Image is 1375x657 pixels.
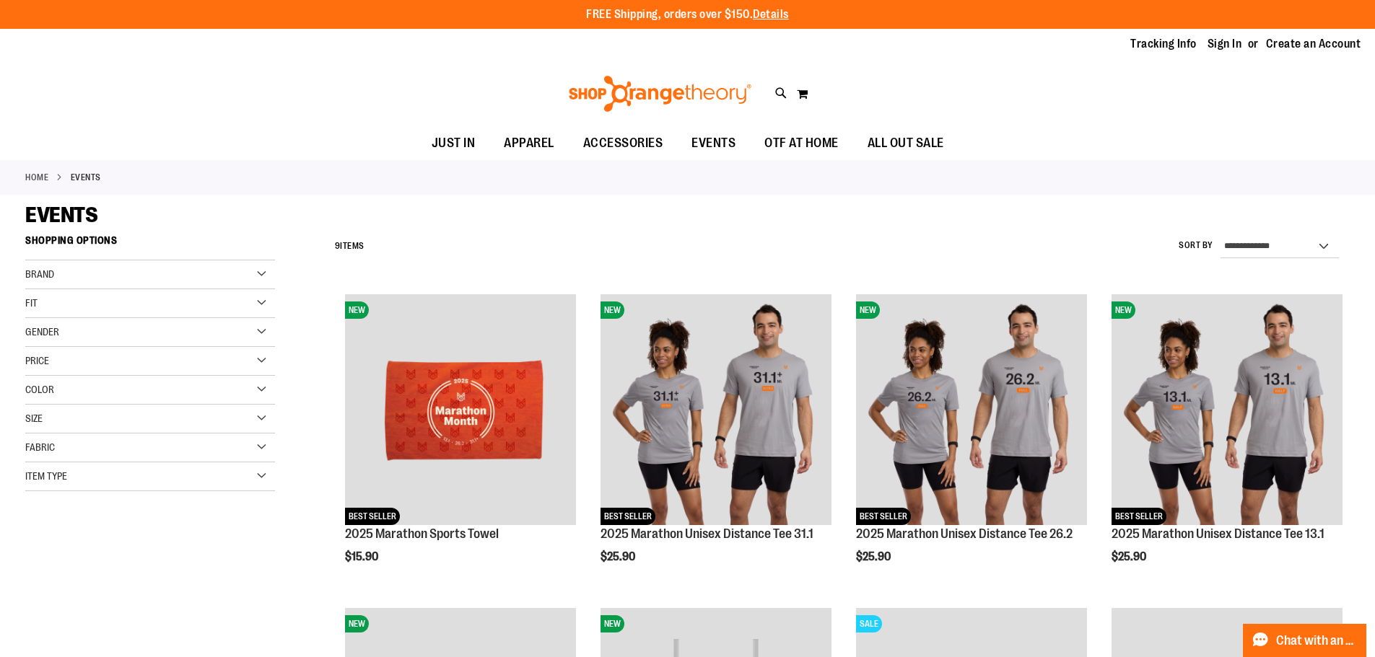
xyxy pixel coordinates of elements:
a: 2025 Marathon Unisex Distance Tee 31.1NEWBEST SELLER [601,294,831,527]
a: Create an Account [1266,36,1361,52]
a: 2025 Marathon Unisex Distance Tee 26.2NEWBEST SELLER [856,294,1087,527]
span: JUST IN [432,127,476,159]
div: product [1104,287,1350,600]
span: Gender [25,326,59,338]
span: APPAREL [504,127,554,159]
img: 2025 Marathon Unisex Distance Tee 31.1 [601,294,831,525]
span: BEST SELLER [1112,508,1166,525]
span: BEST SELLER [601,508,655,525]
span: ACCESSORIES [583,127,663,159]
span: $25.90 [601,550,637,563]
span: NEW [856,301,880,319]
span: Color [25,384,54,395]
strong: EVENTS [71,171,101,184]
div: product [593,287,839,600]
span: SALE [856,615,882,632]
span: BEST SELLER [856,508,911,525]
img: Shop Orangetheory [567,76,754,112]
strong: Shopping Options [25,228,275,260]
a: 2025 Marathon Unisex Distance Tee 26.2 [856,526,1073,541]
a: Home [25,171,48,184]
span: $25.90 [1112,550,1148,563]
span: OTF AT HOME [764,127,839,159]
a: 2025 Marathon Sports TowelNEWBEST SELLER [345,294,576,527]
img: 2025 Marathon Sports Towel [345,294,576,525]
a: 2025 Marathon Unisex Distance Tee 13.1 [1112,526,1324,541]
span: NEW [345,301,369,319]
span: EVENTS [691,127,735,159]
label: Sort By [1179,239,1213,252]
a: 2025 Marathon Sports Towel [345,526,499,541]
span: NEW [345,615,369,632]
img: 2025 Marathon Unisex Distance Tee 26.2 [856,294,1087,525]
span: ALL OUT SALE [868,127,944,159]
span: Price [25,355,49,366]
span: 9 [335,241,341,251]
span: NEW [601,301,624,319]
p: FREE Shipping, orders over $150. [586,6,789,23]
span: $15.90 [345,550,380,563]
span: Chat with an Expert [1276,634,1358,648]
img: 2025 Marathon Unisex Distance Tee 13.1 [1112,294,1343,525]
span: BEST SELLER [345,508,400,525]
a: 2025 Marathon Unisex Distance Tee 13.1NEWBEST SELLER [1112,294,1343,527]
a: 2025 Marathon Unisex Distance Tee 31.1 [601,526,813,541]
a: Tracking Info [1130,36,1197,52]
span: EVENTS [25,203,97,227]
div: product [338,287,583,600]
span: Fit [25,297,38,309]
span: Fabric [25,441,55,453]
span: $25.90 [856,550,893,563]
span: NEW [1112,301,1135,319]
span: Brand [25,268,54,280]
a: Sign In [1208,36,1242,52]
span: NEW [601,615,624,632]
h2: Items [335,235,365,257]
div: product [849,287,1094,600]
span: Item Type [25,470,67,482]
a: Details [753,8,789,21]
button: Chat with an Expert [1243,624,1367,657]
span: Size [25,413,43,424]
